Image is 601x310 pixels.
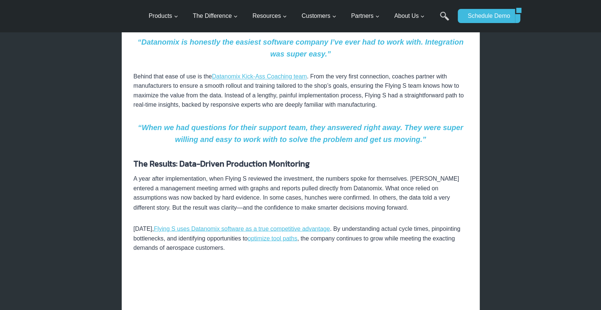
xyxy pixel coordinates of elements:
span: Partners [351,11,379,21]
strong: The Results: Data-Driven Production Monitoring [134,158,310,170]
span: Customers [301,11,336,21]
a: Schedule Demo [458,9,515,23]
p: Behind that ease of use is the . From the very first connection, coaches partner with manufacture... [134,72,468,110]
span: About Us [394,11,425,21]
a: Flying S uses Datanomix software as a true competitive advantage [154,225,330,232]
strong: “Datanomix is honestly the easiest software company I’ve ever had to work with. Integration was s... [138,38,464,58]
nav: Primary Navigation [146,4,454,28]
span: Resources [252,11,287,21]
a: Search [440,12,449,28]
a: Datanomix Kick-Ass Coaching team [212,73,307,80]
a: optimize tool paths [247,235,297,241]
span: Products [148,11,178,21]
span: The Difference [193,11,238,21]
p: A year after implementation, when Flying S reviewed the investment, the numbers spoke for themsel... [134,174,468,212]
strong: “When we had questions for their support team, they answered right away. They were super willing ... [138,123,463,143]
p: [DATE], . By understanding actual cycle times, pinpointing bottlenecks, and identifying opportuni... [134,224,468,252]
